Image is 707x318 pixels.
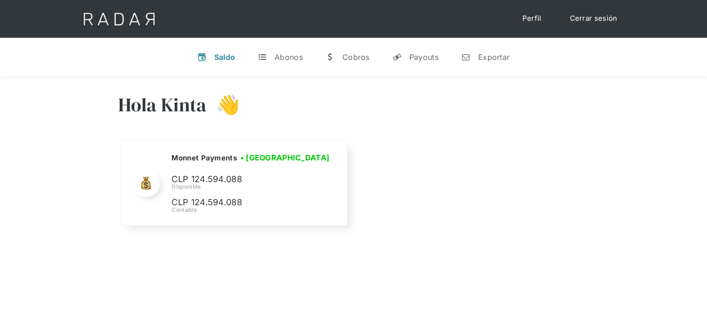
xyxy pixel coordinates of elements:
h3: 👋 [207,93,240,117]
p: CLP 124.594.088 [171,196,313,209]
div: v [197,52,207,62]
div: Cobros [342,52,370,62]
div: Abonos [275,52,303,62]
div: w [325,52,335,62]
div: Saldo [214,52,236,62]
p: CLP 124.594.088 [171,173,313,186]
div: Contable [171,206,333,214]
h3: Hola Kinta [118,93,207,117]
h3: • [GEOGRAPHIC_DATA] [240,152,330,163]
div: t [258,52,267,62]
h2: Monnet Payments [171,153,237,163]
div: Exportar [478,52,510,62]
a: Perfil [513,9,551,28]
div: Payouts [409,52,439,62]
div: Disponible [171,183,333,191]
div: n [461,52,471,62]
a: Cerrar sesión [561,9,627,28]
div: y [392,52,402,62]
